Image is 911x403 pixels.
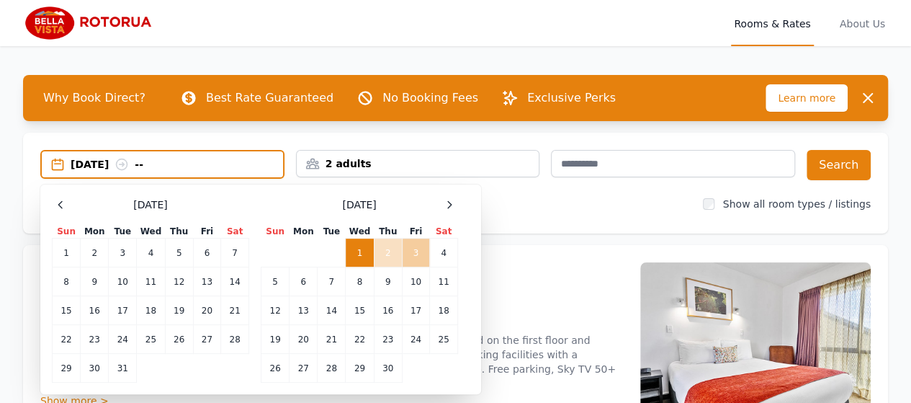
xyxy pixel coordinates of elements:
th: Mon [81,225,109,239]
td: 16 [81,296,109,325]
th: Fri [193,225,220,239]
td: 23 [81,325,109,354]
td: 16 [374,296,402,325]
th: Wed [137,225,165,239]
td: 30 [81,354,109,383]
p: No Booking Fees [382,89,478,107]
td: 28 [221,325,249,354]
th: Thu [165,225,193,239]
td: 28 [318,354,346,383]
span: Learn more [766,84,848,112]
td: 1 [346,239,374,267]
td: 4 [430,239,458,267]
td: 29 [346,354,374,383]
td: 4 [137,239,165,267]
th: Sat [221,225,249,239]
td: 13 [290,296,318,325]
button: Search [807,150,871,180]
td: 15 [53,296,81,325]
td: 9 [374,267,402,296]
td: 29 [53,354,81,383]
td: 8 [53,267,81,296]
p: Best Rate Guaranteed [206,89,333,107]
td: 15 [346,296,374,325]
img: Bella Vista Rotorua [23,6,162,40]
td: 13 [193,267,220,296]
td: 6 [193,239,220,267]
td: 24 [109,325,137,354]
td: 7 [318,267,346,296]
td: 21 [221,296,249,325]
td: 11 [430,267,458,296]
td: 7 [221,239,249,267]
th: Sat [430,225,458,239]
th: Tue [318,225,346,239]
td: 22 [53,325,81,354]
label: Show all room types / listings [723,198,871,210]
td: 2 [81,239,109,267]
td: 31 [109,354,137,383]
th: Wed [346,225,374,239]
td: 12 [165,267,193,296]
td: 20 [193,296,220,325]
span: Why Book Direct? [32,84,157,112]
td: 21 [318,325,346,354]
td: 24 [402,325,429,354]
td: 8 [346,267,374,296]
td: 27 [290,354,318,383]
td: 17 [402,296,429,325]
td: 25 [137,325,165,354]
td: 5 [261,267,290,296]
th: Thu [374,225,402,239]
td: 10 [109,267,137,296]
th: Sun [53,225,81,239]
td: 5 [165,239,193,267]
p: Exclusive Perks [527,89,616,107]
td: 23 [374,325,402,354]
td: 30 [374,354,402,383]
td: 26 [261,354,290,383]
td: 2 [374,239,402,267]
td: 14 [221,267,249,296]
td: 25 [430,325,458,354]
th: Fri [402,225,429,239]
td: 3 [109,239,137,267]
span: [DATE] [133,198,167,212]
div: [DATE] -- [71,157,283,172]
td: 18 [137,296,165,325]
td: 18 [430,296,458,325]
td: 22 [346,325,374,354]
td: 11 [137,267,165,296]
td: 12 [261,296,290,325]
span: [DATE] [342,198,376,212]
div: 2 adults [297,156,539,171]
td: 1 [53,239,81,267]
th: Sun [261,225,290,239]
td: 14 [318,296,346,325]
td: 27 [193,325,220,354]
td: 20 [290,325,318,354]
td: 26 [165,325,193,354]
th: Tue [109,225,137,239]
td: 17 [109,296,137,325]
td: 19 [261,325,290,354]
th: Mon [290,225,318,239]
td: 10 [402,267,429,296]
td: 9 [81,267,109,296]
td: 6 [290,267,318,296]
td: 19 [165,296,193,325]
td: 3 [402,239,429,267]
